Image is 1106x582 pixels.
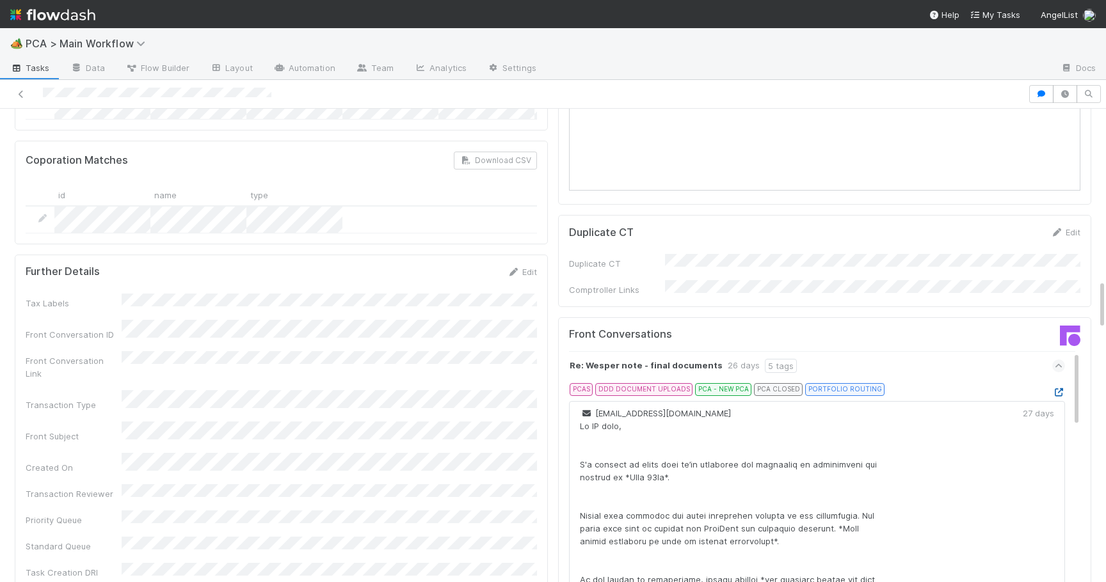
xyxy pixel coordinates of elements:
div: Front Conversation ID [26,328,122,341]
div: Transaction Reviewer [26,487,122,500]
div: PORTFOLIO ROUTING [805,383,885,396]
div: PCA - NEW PCA [695,383,751,396]
a: Docs [1050,59,1106,79]
div: Duplicate CT [569,257,665,270]
div: Created On [26,461,122,474]
span: My Tasks [970,10,1020,20]
h5: Coporation Matches [26,154,128,167]
h5: Further Details [26,265,100,278]
div: DDD DOCUMENT UPLOADS [595,383,693,396]
div: id [54,185,150,205]
img: front-logo-b4b721b83371efbadf0a.svg [1060,326,1080,346]
a: Edit [507,267,537,277]
div: Priority Queue [26,514,122,526]
a: Settings [477,59,547,79]
div: PCAS [570,383,593,396]
div: PCA CLOSED [754,383,803,396]
span: PCA > Main Workflow [26,37,152,50]
img: avatar_ba0ef937-97b0-4cb1-a734-c46f876909ef.png [1083,9,1096,22]
a: My Tasks [970,8,1020,21]
div: Front Subject [26,430,122,443]
div: type [246,185,342,205]
a: Analytics [404,59,477,79]
div: Comptroller Links [569,283,665,296]
div: Tax Labels [26,297,122,310]
div: Transaction Type [26,398,122,411]
div: Standard Queue [26,540,122,553]
a: Team [346,59,404,79]
a: Automation [263,59,346,79]
a: Data [60,59,115,79]
a: Flow Builder [115,59,200,79]
div: Help [929,8,959,21]
div: 26 days [728,359,760,373]
h5: Duplicate CT [569,226,634,239]
span: AngelList [1041,10,1078,20]
span: [EMAIL_ADDRESS][DOMAIN_NAME] [580,408,731,418]
span: Tasks [10,61,50,74]
div: 27 days [1023,407,1054,420]
div: 5 tags [765,359,797,373]
a: Edit [1050,227,1080,237]
span: Flow Builder [125,61,189,74]
div: Front Conversation Link [26,354,122,380]
a: Layout [200,59,263,79]
span: 🏕️ [10,38,23,49]
button: Download CSV [454,152,537,169]
h5: Front Conversations [569,328,815,341]
img: logo-inverted-e16ddd16eac7371096b0.svg [10,4,95,26]
div: Task Creation DRI [26,566,122,579]
div: name [150,185,246,205]
strong: Re: Wesper note - final documents [570,359,723,373]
